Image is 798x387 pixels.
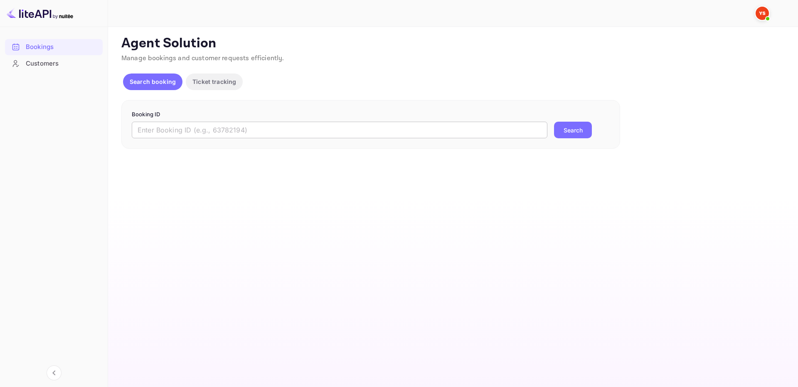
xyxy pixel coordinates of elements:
img: LiteAPI logo [7,7,73,20]
a: Customers [5,56,103,71]
img: Yandex Support [756,7,769,20]
div: Bookings [5,39,103,55]
button: Search [554,122,592,138]
p: Booking ID [132,110,610,119]
input: Enter Booking ID (e.g., 63782194) [132,122,547,138]
div: Customers [26,59,99,69]
p: Search booking [130,77,176,86]
p: Ticket tracking [192,77,236,86]
div: Customers [5,56,103,72]
div: Bookings [26,42,99,52]
button: Collapse navigation [47,365,62,380]
span: Manage bookings and customer requests efficiently. [121,54,284,63]
p: Agent Solution [121,35,783,52]
a: Bookings [5,39,103,54]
